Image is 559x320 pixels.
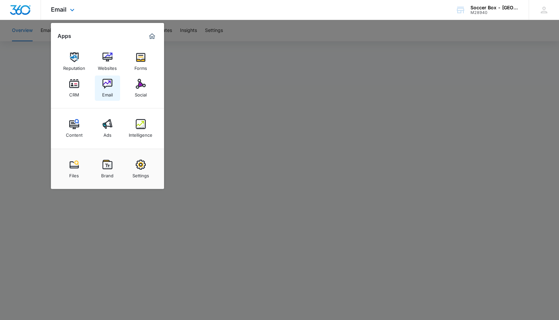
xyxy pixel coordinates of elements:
a: Forms [128,49,153,74]
a: Reputation [62,49,87,74]
a: Settings [128,156,153,182]
a: Brand [95,156,120,182]
a: Intelligence [128,116,153,141]
a: Social [128,76,153,101]
a: CRM [62,76,87,101]
div: Email [102,89,113,97]
div: Websites [98,62,117,71]
span: Email [51,6,67,13]
div: Reputation [63,62,85,71]
div: Intelligence [129,129,152,138]
div: Files [69,170,79,178]
div: account id [470,10,519,15]
div: Settings [132,170,149,178]
div: CRM [69,89,79,97]
div: Forms [134,62,147,71]
h2: Apps [58,33,71,39]
a: Content [62,116,87,141]
div: Brand [101,170,113,178]
div: Social [135,89,147,97]
a: Email [95,76,120,101]
div: Content [66,129,83,138]
a: Marketing 360® Dashboard [147,31,157,42]
div: Ads [103,129,111,138]
a: Ads [95,116,120,141]
a: Files [62,156,87,182]
div: account name [470,5,519,10]
a: Websites [95,49,120,74]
